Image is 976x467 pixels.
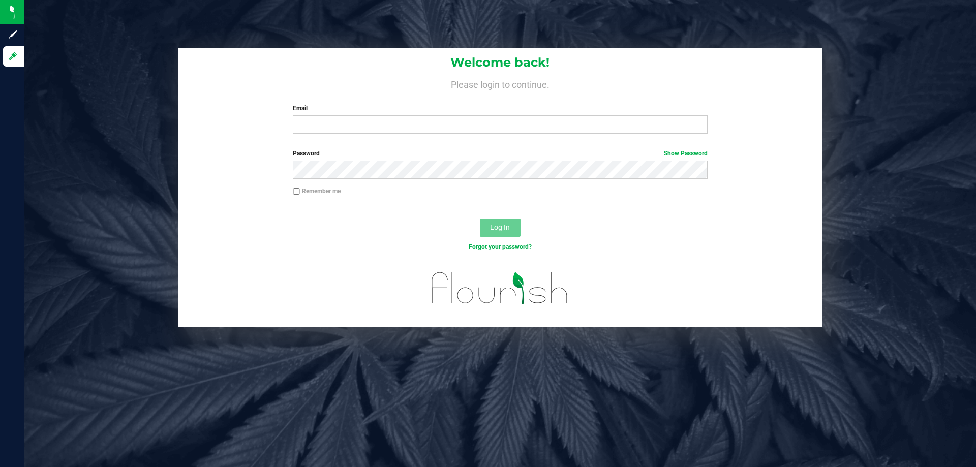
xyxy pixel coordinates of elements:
[8,51,18,61] inline-svg: Log in
[8,29,18,40] inline-svg: Sign up
[178,56,822,69] h1: Welcome back!
[469,243,532,251] a: Forgot your password?
[293,188,300,195] input: Remember me
[490,223,510,231] span: Log In
[480,219,521,237] button: Log In
[419,262,581,314] img: flourish_logo.svg
[178,77,822,89] h4: Please login to continue.
[664,150,708,157] a: Show Password
[293,186,341,196] label: Remember me
[293,150,320,157] span: Password
[293,104,707,113] label: Email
